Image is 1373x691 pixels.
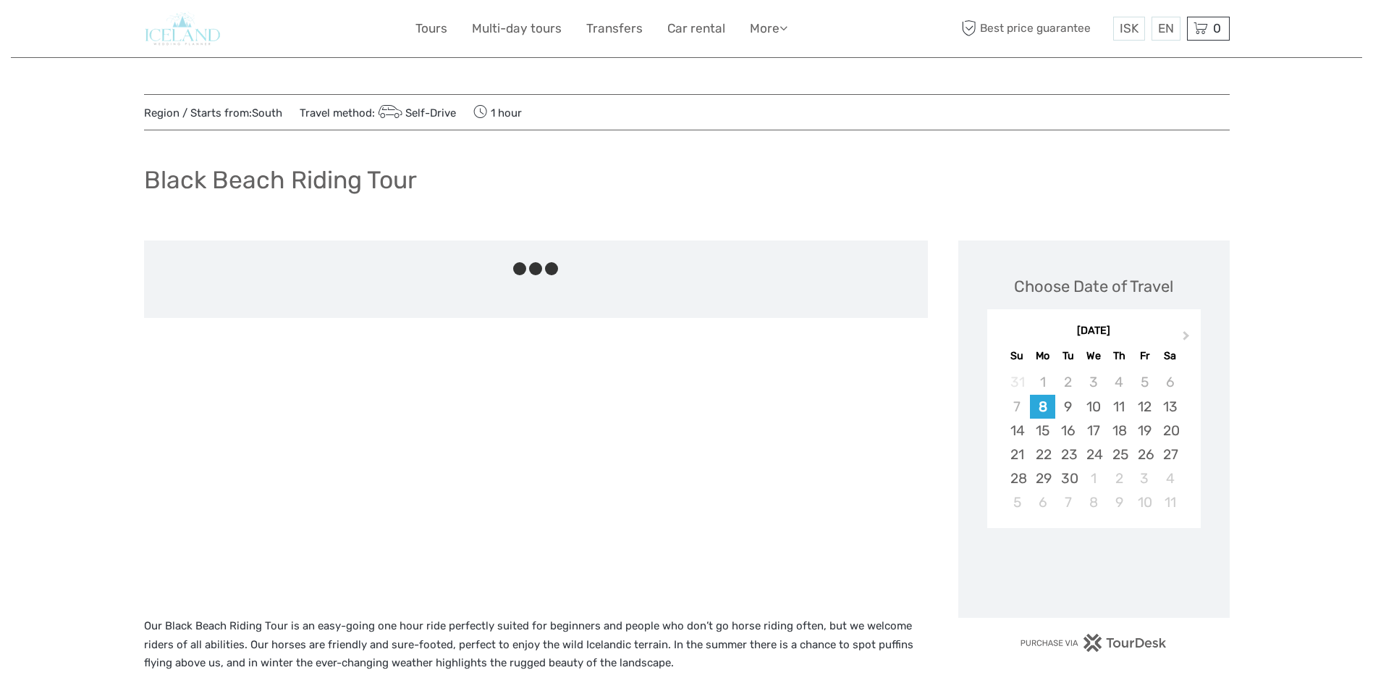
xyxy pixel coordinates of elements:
[1081,346,1106,366] div: We
[1005,370,1030,394] div: Not available Sunday, August 31st, 2025
[1030,419,1055,443] div: Choose Monday, September 15th, 2025
[1081,466,1106,490] div: Choose Wednesday, October 1st, 2025
[1030,370,1055,394] div: Not available Monday, September 1st, 2025
[144,11,221,46] img: 2362-2f0fa529-5c93-48b9-89a5-b99456a5f1b5_logo_small.jpg
[1132,419,1157,443] div: Choose Friday, September 19th, 2025
[1055,466,1081,490] div: Choose Tuesday, September 30th, 2025
[1055,370,1081,394] div: Not available Tuesday, September 2nd, 2025
[1157,466,1183,490] div: Choose Saturday, October 4th, 2025
[300,102,457,122] span: Travel method:
[1157,419,1183,443] div: Choose Saturday, September 20th, 2025
[1005,419,1030,443] div: Choose Sunday, September 14th, 2025
[1020,634,1167,652] img: PurchaseViaTourDesk.png
[1030,346,1055,366] div: Mo
[1157,395,1183,419] div: Choose Saturday, September 13th, 2025
[1055,443,1081,466] div: Choose Tuesday, September 23rd, 2025
[1081,419,1106,443] div: Choose Wednesday, September 17th, 2025
[144,106,282,121] span: Region / Starts from:
[1157,346,1183,366] div: Sa
[1132,490,1157,514] div: Choose Friday, October 10th, 2025
[750,18,787,39] a: More
[1107,370,1132,394] div: Not available Thursday, September 4th, 2025
[144,617,928,673] p: Our Black Beach Riding Tour is an easy-going one hour ride perfectly suited for beginners and peo...
[1055,395,1081,419] div: Choose Tuesday, September 9th, 2025
[1157,490,1183,514] div: Choose Saturday, October 11th, 2025
[1157,443,1183,466] div: Choose Saturday, September 27th, 2025
[1030,466,1055,490] div: Choose Monday, September 29th, 2025
[667,18,725,39] a: Car rental
[1107,419,1132,443] div: Choose Thursday, September 18th, 2025
[252,106,282,120] a: South
[958,17,1110,41] span: Best price guarantee
[1120,21,1138,35] span: ISK
[1132,370,1157,394] div: Not available Friday, September 5th, 2025
[1005,466,1030,490] div: Choose Sunday, September 28th, 2025
[1055,419,1081,443] div: Choose Tuesday, September 16th, 2025
[1157,370,1183,394] div: Not available Saturday, September 6th, 2025
[473,102,522,122] span: 1 hour
[1107,490,1132,514] div: Choose Thursday, October 9th, 2025
[987,324,1201,339] div: [DATE]
[415,18,447,39] a: Tours
[1132,346,1157,366] div: Fr
[1030,490,1055,514] div: Choose Monday, October 6th, 2025
[1081,370,1106,394] div: Not available Wednesday, September 3rd, 2025
[375,106,457,120] a: Self-Drive
[1132,395,1157,419] div: Choose Friday, September 12th, 2025
[1132,466,1157,490] div: Choose Friday, October 3rd, 2025
[1211,21,1223,35] span: 0
[1014,275,1173,298] div: Choose Date of Travel
[1107,395,1132,419] div: Choose Thursday, September 11th, 2025
[1107,443,1132,466] div: Choose Thursday, September 25th, 2025
[1055,346,1081,366] div: Tu
[1055,490,1081,514] div: Choose Tuesday, October 7th, 2025
[1005,490,1030,514] div: Choose Sunday, October 5th, 2025
[586,18,643,39] a: Transfers
[1030,395,1055,419] div: Choose Monday, September 8th, 2025
[1081,490,1106,514] div: Choose Wednesday, October 8th, 2025
[472,18,562,39] a: Multi-day tours
[1081,443,1106,466] div: Choose Wednesday, September 24th, 2025
[1005,443,1030,466] div: Choose Sunday, September 21st, 2025
[1005,346,1030,366] div: Su
[1132,443,1157,466] div: Choose Friday, September 26th, 2025
[1107,346,1132,366] div: Th
[1176,327,1199,351] button: Next Month
[1005,395,1030,419] div: Not available Sunday, September 7th, 2025
[144,165,417,195] h1: Black Beach Riding Tour
[1089,566,1099,575] div: Loading...
[992,370,1196,514] div: month 2025-09
[1152,17,1180,41] div: EN
[1081,395,1106,419] div: Choose Wednesday, September 10th, 2025
[1107,466,1132,490] div: Choose Thursday, October 2nd, 2025
[1030,443,1055,466] div: Choose Monday, September 22nd, 2025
